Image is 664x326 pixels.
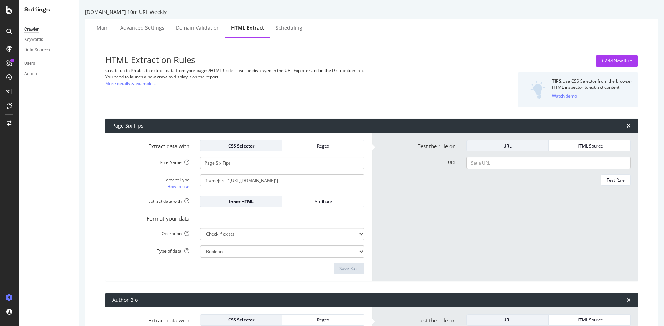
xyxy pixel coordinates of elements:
[107,228,195,237] label: Operation
[552,78,562,84] strong: TIPS:
[85,9,658,16] div: [DOMAIN_NAME] 10m URL Weekly
[282,314,364,326] button: Regex
[24,70,74,78] a: Admin
[206,198,276,205] div: Inner HTML
[24,60,35,67] div: Users
[473,143,543,149] div: URL
[24,46,50,54] div: Data Sources
[373,314,461,324] label: Test the rule on
[107,196,195,204] label: Extract data with
[466,140,549,151] button: URL
[112,296,138,304] div: Author Bio
[176,24,220,31] div: Domain Validation
[473,317,543,323] div: URL
[466,157,631,169] input: Set a URL
[24,6,73,14] div: Settings
[552,78,632,84] div: Use CSS Selector from the browser
[596,55,638,67] button: + Add New Rule
[555,317,625,323] div: HTML Source
[552,84,632,90] div: HTML inspector to extract content.
[120,24,164,31] div: Advanced Settings
[276,24,302,31] div: Scheduling
[24,60,74,67] a: Users
[24,36,43,43] div: Keywords
[24,70,37,78] div: Admin
[640,302,657,319] iframe: Intercom live chat
[549,140,631,151] button: HTML Source
[627,297,631,303] div: times
[206,317,276,323] div: CSS Selector
[97,24,109,31] div: Main
[200,174,364,186] input: CSS Expression
[200,140,282,151] button: CSS Selector
[107,212,195,222] label: Format your data
[555,143,625,149] div: HTML Source
[107,157,195,165] label: Rule Name
[282,140,364,151] button: Regex
[552,93,577,99] div: Watch demo
[334,263,364,274] button: Save Rule
[601,174,631,186] button: Test Rule
[112,177,189,183] div: Element Type
[24,36,74,43] a: Keywords
[339,265,359,271] div: Save Rule
[231,24,264,31] div: HTML Extract
[24,26,39,33] div: Crawler
[373,140,461,150] label: Test the rule on
[107,140,195,150] label: Extract data with
[200,196,282,207] button: Inner HTML
[105,74,456,80] div: You need to launch a new crawl to display it on the report.
[601,58,632,64] div: + Add New Rule
[206,143,276,149] div: CSS Selector
[105,55,456,64] h3: HTML Extraction Rules
[24,46,74,54] a: Data Sources
[627,123,631,129] div: times
[105,80,156,87] a: More details & examples.
[24,26,74,33] a: Crawler
[105,67,456,73] div: Create up to 10 rules to extract data from your pages/HTML Code. It will be displayed in the URL ...
[549,314,631,326] button: HTML Source
[282,196,364,207] button: Attribute
[288,317,358,323] div: Regex
[466,314,549,326] button: URL
[373,157,461,165] label: URL
[552,90,577,102] button: Watch demo
[200,157,364,169] input: Provide a name
[288,198,358,205] div: Attribute
[107,314,195,324] label: Extract data with
[112,122,143,129] div: Page Six Tips
[607,177,625,183] div: Test Rule
[167,183,189,190] a: How to use
[200,314,282,326] button: CSS Selector
[107,245,195,254] label: Type of data
[288,143,358,149] div: Regex
[530,81,545,99] img: DZQOUYU0WpgAAAAASUVORK5CYII=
